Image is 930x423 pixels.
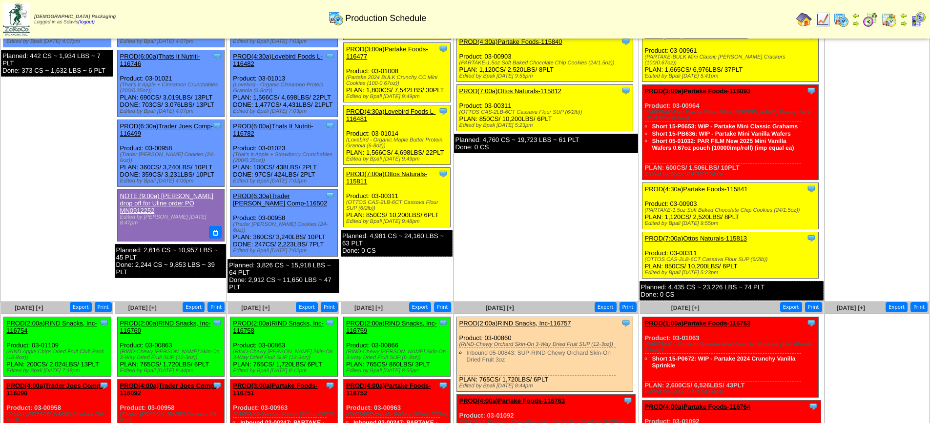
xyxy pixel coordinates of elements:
[209,226,222,239] button: Delete Note
[6,368,111,374] div: Edited by Bpali [DATE] 7:38pm
[806,233,816,243] img: Tooltip
[95,302,112,312] button: Print
[642,85,819,180] div: Product: 03-00964 PLAN: 600CS / 1,506LBS / 10PLT
[321,302,338,312] button: Print
[459,109,633,115] div: (OTTOS CAS-2LB-6CT Cassava Flour SUP (6/2lb))
[459,73,633,79] div: Edited by Bpali [DATE] 9:55pm
[620,302,637,312] button: Print
[645,171,819,177] div: Edited by Bpali [DATE] 7:58pm
[354,304,383,311] a: [DATE] [+]
[233,320,324,334] a: PROD(2:00a)RIND Snacks, Inc-116758
[128,304,157,311] a: [DATE] [+]
[886,302,908,312] button: Export
[120,368,225,374] div: Edited by Bpali [DATE] 8:44pm
[343,43,451,102] div: Product: 03-01008 PLAN: 1,800CS / 7,542LBS / 30PLT
[120,152,225,163] div: (Trader [PERSON_NAME] Cookies (24-6oz))
[99,318,109,328] img: Tooltip
[645,185,748,193] a: PROD(4:30a)Partake Foods-115841
[343,317,451,377] div: Product: 03-00866 PLAN: 765CS / 860LBS / 3PLT
[15,304,43,311] a: [DATE] [+]
[78,20,95,25] a: (logout)
[345,13,426,23] span: Production Schedule
[325,381,335,390] img: Tooltip
[4,317,111,377] div: Product: 03-01109 PLAN: 200CS / 2,024LBS / 13PLT
[346,368,451,374] div: Edited by Bpali [DATE] 8:55pm
[837,304,865,311] span: [DATE] [+]
[120,178,225,184] div: Edited by Bpali [DATE] 4:06pm
[645,389,819,395] div: Edited by Bpali [DATE] 8:06pm
[212,381,222,390] img: Tooltip
[671,304,700,311] span: [DATE] [+]
[459,397,565,404] a: PROD(4:00a)Partake Foods-116763
[645,221,819,226] div: Edited by Bpali [DATE] 9:55pm
[621,86,631,96] img: Tooltip
[900,20,908,27] img: arrowright.gif
[805,302,822,312] button: Print
[409,302,431,312] button: Export
[780,302,802,312] button: Export
[346,170,427,185] a: PROD(7:00a)Ottos Naturals-115811
[645,73,819,79] div: Edited by Bpali [DATE] 5:41pm
[486,304,514,311] span: [DATE] [+]
[346,349,451,361] div: (RIND-Chewy [PERSON_NAME] Skin-On 3-Way Dried Fruit SUP (6-3oz))
[120,349,225,361] div: (RIND-Chewy [PERSON_NAME] Skin-On 3-Way Dried Fruit SUP (12-3oz))
[183,302,205,312] button: Export
[652,123,798,130] a: Short 15-P0653: WIP - Partake Mini Classic Grahams
[120,214,220,226] div: Edited by [PERSON_NAME] [DATE] 8:47pm
[796,12,812,27] img: home.gif
[808,402,818,411] img: Tooltip
[438,169,448,179] img: Tooltip
[645,87,751,95] a: PROD(3:00a)Partake Foods-116093
[621,318,631,328] img: Tooltip
[6,320,97,334] a: PROD(2:00a)RIND Snacks, Inc-116754
[120,122,213,137] a: PROD(6:30a)Trader Joes Comp-116499
[910,302,928,312] button: Print
[456,85,633,131] div: Product: 03-00311 PLAN: 850CS / 10,200LBS / 6PLT
[241,304,269,311] span: [DATE] [+]
[645,207,819,213] div: (PARTAKE-1.5oz Soft Baked Chocolate Chip Cookies (24/1.5oz))
[6,382,103,397] a: PROD(4:00a)Trader Joes Comp-116090
[640,281,824,301] div: Planned: 4,435 CS ~ 23,226 LBS ~ 74 PLT Done: 0 CS
[325,318,335,328] img: Tooltip
[230,317,338,377] div: Product: 03-00863 PLAN: 765CS / 1,720LBS / 6PLT
[212,51,222,61] img: Tooltip
[346,411,451,417] div: (PARTAKE-Vanilla Wafers (6/7oz) CRTN)
[99,381,109,390] img: Tooltip
[227,259,339,293] div: Planned: 3,826 CS ~ 15,918 LBS ~ 64 PLT Done: 2,912 CS ~ 11,650 LBS ~ 47 PLT
[120,320,211,334] a: PROD(2:00a)RIND Snacks, Inc-116760
[467,349,611,363] a: Inbound 05-00843: SUP-RIND Chewy Orchard Skin-On Dried Fruit 3oz
[233,382,317,397] a: PROD(3:00a)Partake Foods-116751
[325,191,335,201] img: Tooltip
[346,137,451,149] div: (Lovebird - Organic Maple Butter Protein Granola (6-8oz))
[346,382,431,397] a: PROD(4:00a)Partake Foods-116752
[346,320,437,334] a: PROD(2:00a)RIND Snacks, Inc-116759
[233,82,337,94] div: (Lovebird - Organic Cinnamon Protein Granola (6-8oz))
[852,20,860,27] img: arrowright.gif
[120,108,225,114] div: Edited by Bpali [DATE] 4:07pm
[595,302,617,312] button: Export
[230,190,338,257] div: Product: 03-00958 PLAN: 360CS / 3,240LBS / 10PLT DONE: 247CS / 2,223LBS / 7PLT
[623,396,633,405] img: Tooltip
[642,183,819,229] div: Product: 03-00903 PLAN: 1,120CS / 2,520LBS / 8PLT
[325,121,335,131] img: Tooltip
[456,317,633,392] div: Product: 03-00860 PLAN: 765CS / 1,720LBS / 6PLT
[459,87,562,95] a: PROD(7:00a)Ottos Naturals-115812
[233,368,337,374] div: Edited by Bpali [DATE] 8:12pm
[6,411,111,423] div: (Trader [PERSON_NAME] Cookies (24-6oz))
[230,50,338,117] div: Product: 03-01013 PLAN: 1,566CS / 4,698LBS / 22PLT DONE: 1,477CS / 4,431LBS / 21PLT
[70,302,92,312] button: Export
[233,411,337,417] div: (PARTAKE-Vanilla Wafers (6/7oz) CRTN)
[642,317,819,398] div: Product: 03-01063 PLAN: 2,600CS / 6,526LBS / 43PLT
[120,82,225,94] div: (That's It Apple + Cinnamon Crunchables (200/0.35oz))
[120,192,213,214] a: NOTE (9:00a) [PERSON_NAME] drop off for Uline order PO MN0912252
[645,54,819,66] div: (PARTAKE-BULK Mini Classic [PERSON_NAME] Crackers (100/0.67oz))
[806,318,816,328] img: Tooltip
[346,45,428,60] a: PROD(3:00a)Partake Foods-116477
[910,12,926,27] img: calendarcustomer.gif
[120,382,216,397] a: PROD(4:00a)Trader Joes Comp-116092
[900,12,908,20] img: arrowleft.gif
[6,349,111,361] div: (RIND Apple Chips Dried Fruit Club Pack (18-9oz))
[34,14,116,20] span: [DEMOGRAPHIC_DATA] Packaging
[120,53,200,67] a: PROD(6:00a)Thats It Nutriti-116746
